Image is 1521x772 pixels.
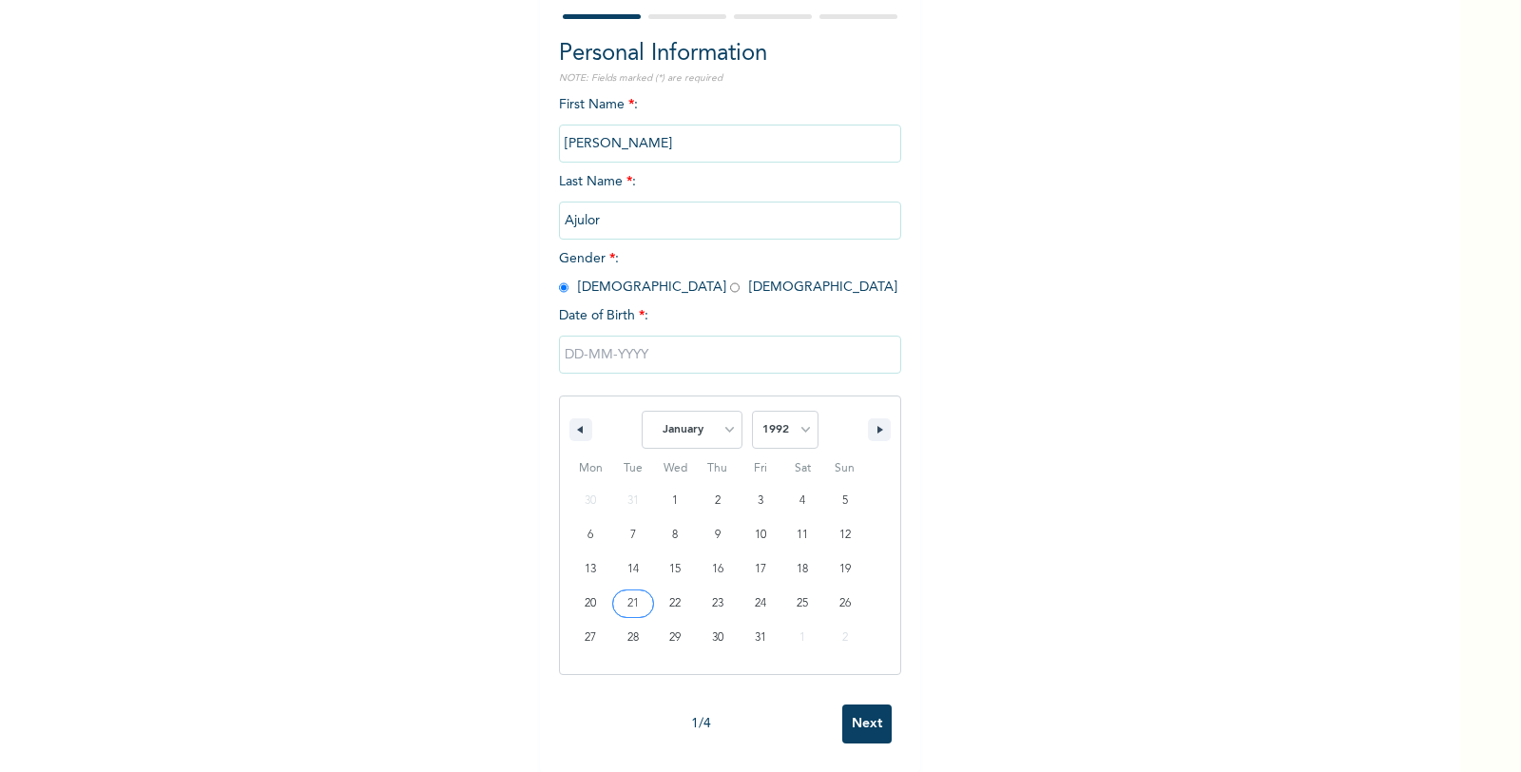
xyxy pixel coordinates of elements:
span: 14 [627,552,639,587]
button: 24 [739,587,781,621]
button: 4 [781,484,824,518]
span: 28 [627,621,639,655]
span: 13 [585,552,596,587]
span: 8 [672,518,678,552]
div: 1 / 4 [559,714,842,734]
button: 30 [697,621,740,655]
button: 25 [781,587,824,621]
span: 3 [758,484,763,518]
span: 19 [839,552,851,587]
span: 16 [712,552,723,587]
span: 4 [799,484,805,518]
button: 8 [654,518,697,552]
span: 22 [669,587,681,621]
button: 21 [612,587,655,621]
button: 15 [654,552,697,587]
span: 26 [839,587,851,621]
button: 19 [823,552,866,587]
button: 13 [569,552,612,587]
span: 27 [585,621,596,655]
span: Date of Birth : [559,306,648,326]
button: 7 [612,518,655,552]
span: 20 [585,587,596,621]
button: 29 [654,621,697,655]
span: 18 [797,552,808,587]
span: Wed [654,454,697,484]
span: 12 [839,518,851,552]
p: NOTE: Fields marked (*) are required [559,71,901,86]
span: 31 [755,621,766,655]
span: Sat [781,454,824,484]
span: Last Name : [559,175,901,227]
input: Next [842,704,892,743]
span: 15 [669,552,681,587]
span: 7 [630,518,636,552]
button: 28 [612,621,655,655]
button: 3 [739,484,781,518]
button: 10 [739,518,781,552]
span: Gender : [DEMOGRAPHIC_DATA] [DEMOGRAPHIC_DATA] [559,252,897,294]
h2: Personal Information [559,37,901,71]
button: 26 [823,587,866,621]
input: DD-MM-YYYY [559,336,901,374]
button: 14 [612,552,655,587]
span: 24 [755,587,766,621]
button: 20 [569,587,612,621]
span: First Name : [559,98,901,150]
span: 23 [712,587,723,621]
button: 17 [739,552,781,587]
span: 29 [669,621,681,655]
button: 18 [781,552,824,587]
input: Enter your first name [559,125,901,163]
span: Thu [697,454,740,484]
span: Fri [739,454,781,484]
button: 22 [654,587,697,621]
button: 31 [739,621,781,655]
span: 25 [797,587,808,621]
button: 6 [569,518,612,552]
span: Tue [612,454,655,484]
button: 2 [697,484,740,518]
button: 27 [569,621,612,655]
button: 9 [697,518,740,552]
button: 23 [697,587,740,621]
span: 10 [755,518,766,552]
span: 17 [755,552,766,587]
span: 11 [797,518,808,552]
button: 11 [781,518,824,552]
input: Enter your last name [559,202,901,240]
span: 30 [712,621,723,655]
span: 2 [715,484,721,518]
button: 12 [823,518,866,552]
button: 16 [697,552,740,587]
button: 5 [823,484,866,518]
span: 1 [672,484,678,518]
span: 21 [627,587,639,621]
span: 9 [715,518,721,552]
span: Sun [823,454,866,484]
span: Mon [569,454,612,484]
button: 1 [654,484,697,518]
span: 6 [587,518,593,552]
span: 5 [842,484,848,518]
